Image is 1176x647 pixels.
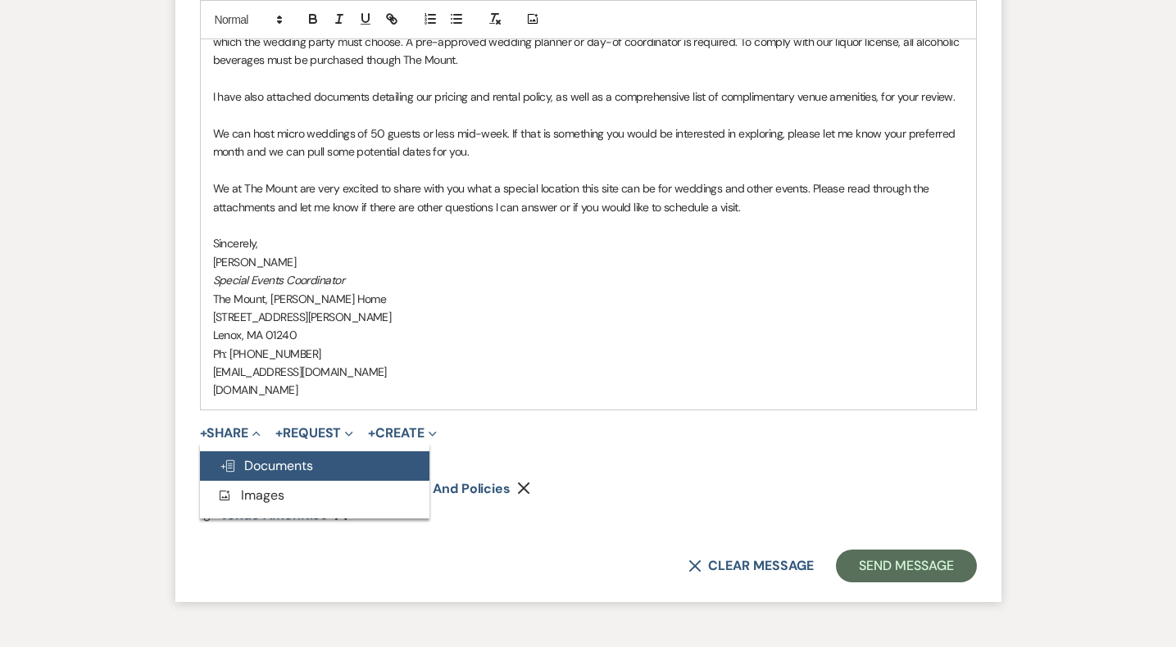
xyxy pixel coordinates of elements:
[368,427,375,440] span: +
[213,236,258,251] span: Sincerely,
[213,181,933,214] span: We at The Mount are very excited to share with you what a special location this site can be for w...
[220,457,313,474] span: Documents
[213,346,321,361] span: Ph: [PHONE_NUMBER]
[213,310,392,324] span: [STREET_ADDRESS][PERSON_NAME]
[213,364,387,379] span: [EMAIL_ADDRESS][DOMAIN_NAME]
[688,559,813,572] button: Clear message
[200,481,429,510] button: Images
[200,427,261,440] button: Share
[275,427,283,440] span: +
[213,328,297,342] span: Lenox, MA 01240
[275,427,353,440] button: Request
[213,292,387,306] span: The Mount, [PERSON_NAME] Home
[213,382,298,397] span: [DOMAIN_NAME]
[368,427,436,440] button: Create
[216,486,284,504] span: Images
[213,89,956,104] span: I have also attached documents detailing our pricing and rental policy, as well as a comprehensiv...
[200,451,429,481] button: Documents
[213,126,958,159] span: We can host micro weddings of 50 guests or less mid-week. If that is something you would be inter...
[200,427,207,440] span: +
[213,255,297,269] span: [PERSON_NAME]
[213,273,344,287] em: Special Events Coordinator
[836,550,976,582] button: Send Message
